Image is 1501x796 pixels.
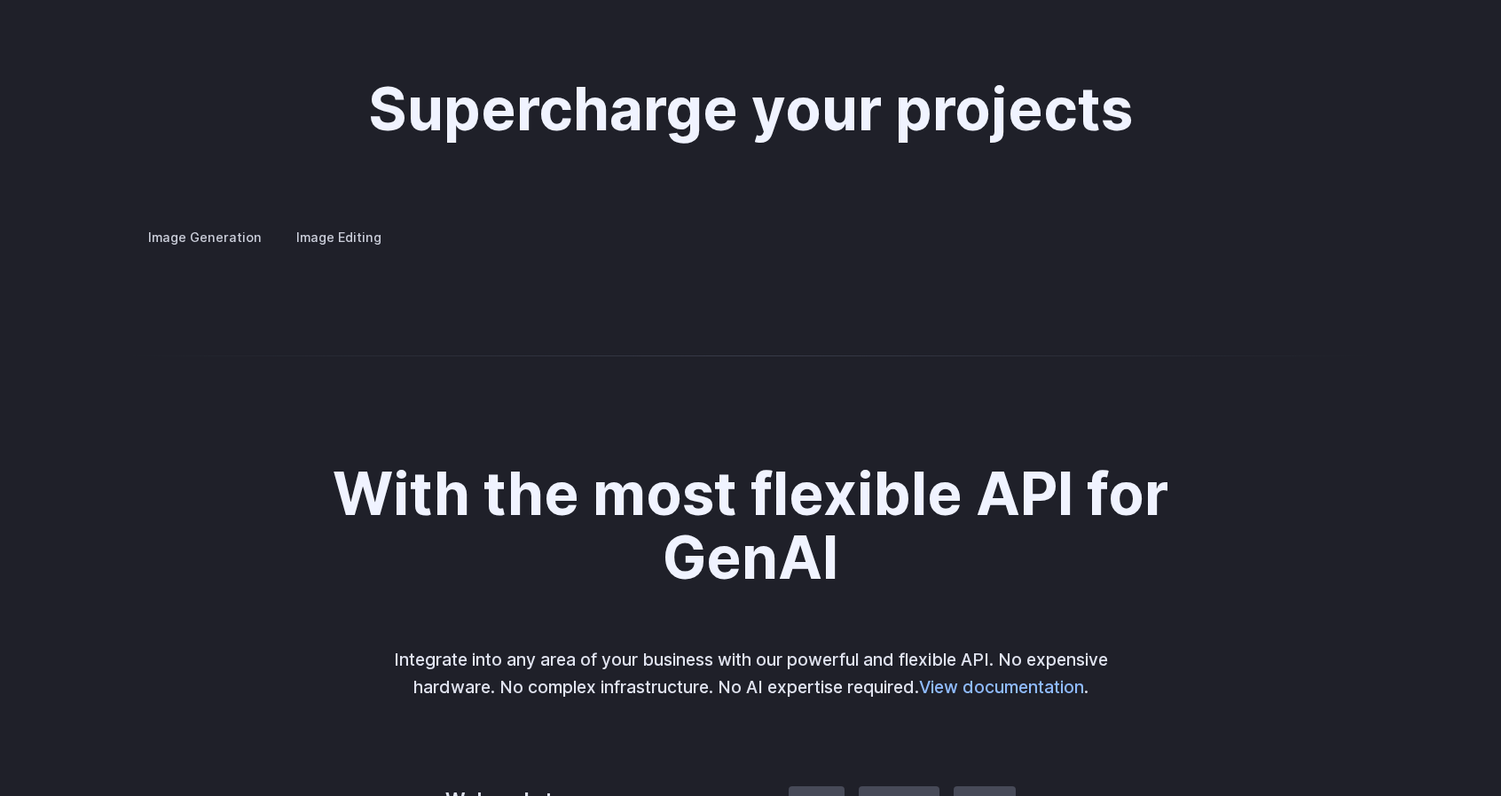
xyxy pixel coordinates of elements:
a: View documentation [919,676,1084,698]
label: Image Generation [133,222,277,253]
p: Integrate into any area of your business with our powerful and flexible API. No expensive hardwar... [381,646,1120,700]
h2: Supercharge your projects [368,77,1133,141]
h2: With the most flexible API for GenAI [256,462,1245,589]
label: Image Editing [281,222,397,253]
